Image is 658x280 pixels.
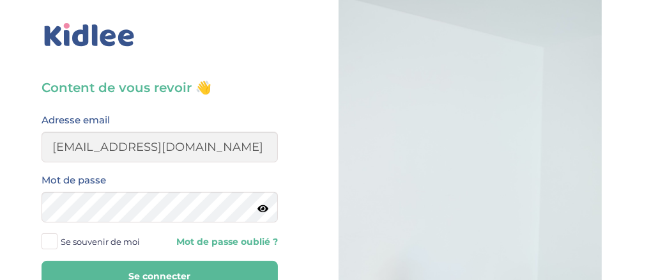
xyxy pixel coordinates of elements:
input: Email [42,132,278,162]
label: Mot de passe [42,172,106,189]
label: Adresse email [42,112,110,128]
img: logo_kidlee_bleu [42,20,137,50]
a: Mot de passe oublié ? [169,236,278,248]
h3: Content de vous revoir 👋 [42,79,278,97]
span: Se souvenir de moi [61,233,140,250]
